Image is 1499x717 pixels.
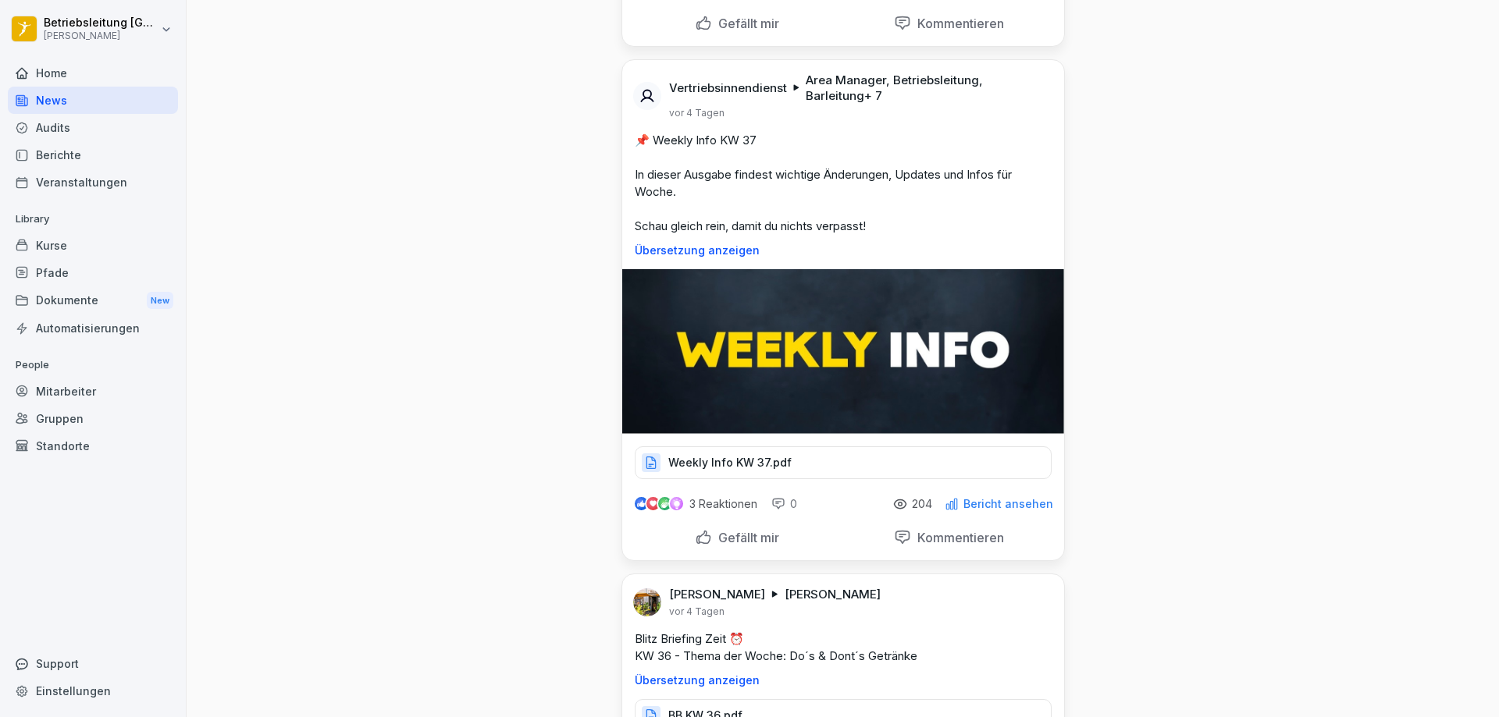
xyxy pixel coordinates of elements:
p: Bericht ansehen [963,498,1053,510]
p: vor 4 Tagen [669,107,725,119]
img: like [635,498,647,510]
a: Standorte [8,432,178,460]
a: Audits [8,114,178,141]
p: vor 4 Tagen [669,605,725,618]
p: Library [8,207,178,232]
a: Berichte [8,141,178,169]
img: love [647,498,659,509]
p: Betriebsleitung [GEOGRAPHIC_DATA] [44,16,158,30]
p: [PERSON_NAME] [785,587,881,602]
a: Veranstaltungen [8,169,178,196]
a: Automatisierungen [8,314,178,342]
div: Dokumente [8,286,178,315]
a: Gruppen [8,405,178,432]
p: Übersetzung anzeigen [635,244,1052,257]
a: News [8,87,178,114]
p: Kommentieren [911,16,1004,31]
p: Gefällt mir [712,16,779,31]
p: 3 Reaktionen [689,498,757,510]
p: 📌 Weekly Info KW 37 In dieser Ausgabe findest wichtige Änderungen, Updates und Infos für Woche. S... [635,132,1052,235]
a: Pfade [8,259,178,286]
p: Vertriebsinnendienst [669,80,787,96]
p: [PERSON_NAME] [44,30,158,41]
div: 0 [771,496,797,512]
p: Übersetzung anzeigen [635,674,1052,687]
a: Kurse [8,232,178,259]
p: Blitz Briefing Zeit ⏰ KW 36 - Thema der Woche: Do´s & Dont´s Getränke [635,630,1052,665]
p: People [8,353,178,378]
div: New [147,292,173,310]
img: inspiring [670,497,683,511]
div: Support [8,650,178,677]
img: pnqd11m1ldbuej3d5e71yr9q.png [622,269,1064,434]
p: [PERSON_NAME] [669,587,765,602]
p: 204 [912,498,932,510]
a: Weekly Info KW 37.pdf [635,460,1052,475]
a: DokumenteNew [8,286,178,315]
p: Area Manager, Betriebsleitung, Barleitung + 7 [806,73,1045,104]
p: Weekly Info KW 37.pdf [668,455,792,470]
a: Home [8,59,178,87]
p: Gefällt mir [712,530,779,545]
a: Mitarbeiter [8,378,178,405]
a: Einstellungen [8,677,178,705]
p: Kommentieren [911,530,1004,545]
img: celebrate [658,497,671,510]
img: ahtvx1qdgs31qf7oeejj87mb.png [633,588,661,616]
